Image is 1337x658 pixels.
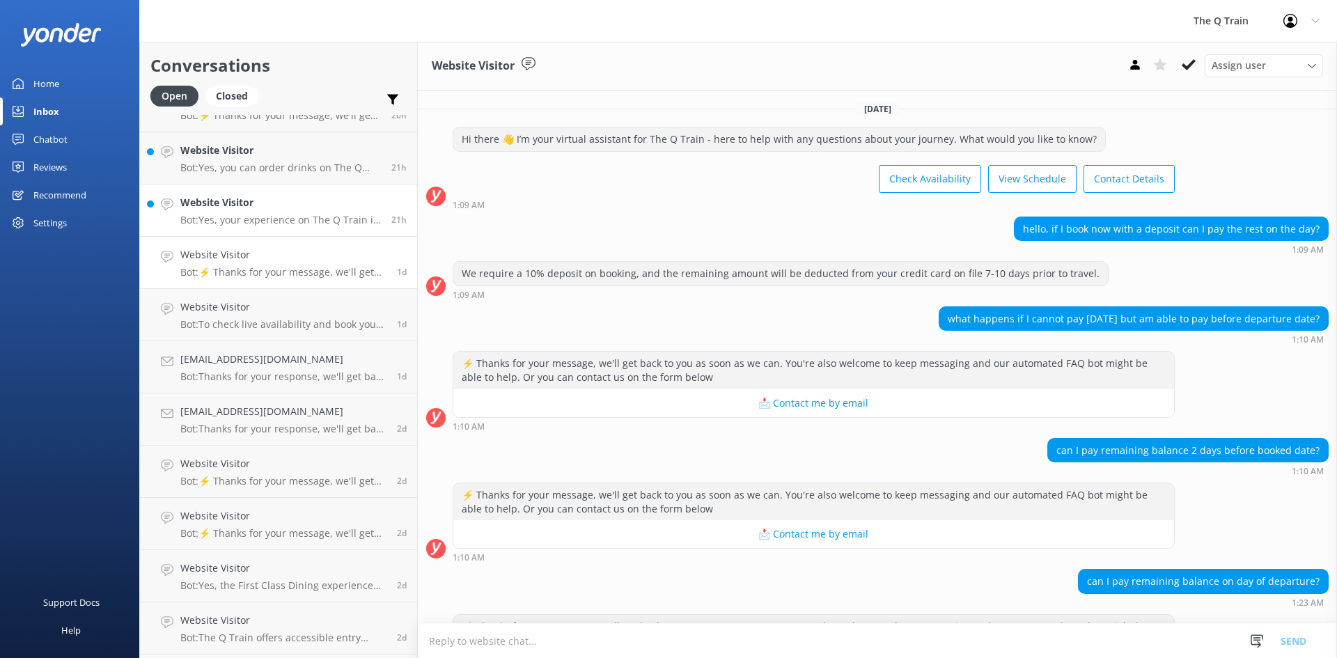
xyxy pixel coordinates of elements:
[453,552,1175,562] div: 01:10am 10-Aug-2025 (UTC +10:00) Australia/Sydney
[140,341,417,393] a: [EMAIL_ADDRESS][DOMAIN_NAME]Bot:Thanks for your response, we'll get back to you as soon as we can...
[879,165,981,193] button: Check Availability
[1205,54,1323,77] div: Assign User
[453,262,1108,285] div: We require a 10% deposit on booking, and the remaining amount will be deducted from your credit c...
[453,200,1175,210] div: 01:09am 10-Aug-2025 (UTC +10:00) Australia/Sydney
[180,527,386,540] p: Bot: ⚡ Thanks for your message, we'll get back to you as soon as we can. You're also welcome to k...
[140,185,417,237] a: Website VisitorBot:Yes, your experience on The Q Train is a return journey. The train will have y...
[397,423,407,434] span: 09:37pm 08-Aug-2025 (UTC +10:00) Australia/Sydney
[1292,336,1324,344] strong: 1:10 AM
[180,404,386,419] h4: [EMAIL_ADDRESS][DOMAIN_NAME]
[988,165,1077,193] button: View Schedule
[453,352,1174,389] div: ⚡ Thanks for your message, we'll get back to you as soon as we can. You're also welcome to keep m...
[180,195,381,210] h4: Website Visitor
[391,109,407,121] span: 12:33pm 10-Aug-2025 (UTC +10:00) Australia/Sydney
[205,88,265,103] a: Closed
[397,579,407,591] span: 11:43am 08-Aug-2025 (UTC +10:00) Australia/Sydney
[140,602,417,655] a: Website VisitorBot:The Q Train offers accessible entry ramps, large print and braille menus, audi...
[432,57,515,75] h3: Website Visitor
[180,109,381,122] p: Bot: ⚡ Thanks for your message, we'll get back to you as soon as we can. You're also welcome to k...
[180,214,381,226] p: Bot: Yes, your experience on The Q Train is a return journey. The train will have you back at [GE...
[140,289,417,341] a: Website VisitorBot:To check live availability and book your experience, please click [URL][DOMAIN...
[453,389,1174,417] button: 📩 Contact me by email
[180,508,386,524] h4: Website Visitor
[180,318,386,331] p: Bot: To check live availability and book your experience, please click [URL][DOMAIN_NAME].
[453,291,485,299] strong: 1:09 AM
[1015,217,1328,241] div: hello, if I book now with a deposit can I pay the rest on the day?
[180,475,386,487] p: Bot: ⚡ Thanks for your message, we'll get back to you as soon as we can. You're also welcome to k...
[453,290,1109,299] div: 01:09am 10-Aug-2025 (UTC +10:00) Australia/Sydney
[180,352,386,367] h4: [EMAIL_ADDRESS][DOMAIN_NAME]
[1048,439,1328,462] div: can I pay remaining balance 2 days before booked date?
[33,181,86,209] div: Recommend
[180,423,386,435] p: Bot: Thanks for your response, we'll get back to you as soon as we can during opening hours.
[397,475,407,487] span: 01:46pm 08-Aug-2025 (UTC +10:00) Australia/Sydney
[150,52,407,79] h2: Conversations
[180,299,386,315] h4: Website Visitor
[61,616,81,644] div: Help
[397,370,407,382] span: 10:29am 09-Aug-2025 (UTC +10:00) Australia/Sydney
[140,132,417,185] a: Website VisitorBot:Yes, you can order drinks on The Q Train. Our drinks menu features a curated s...
[453,520,1174,548] button: 📩 Contact me by email
[140,550,417,602] a: Website VisitorBot:Yes, the First Class Dining experience includes matched drinks with your meal....
[33,125,68,153] div: Chatbot
[140,498,417,550] a: Website VisitorBot:⚡ Thanks for your message, we'll get back to you as soon as we can. You're als...
[140,237,417,289] a: Website VisitorBot:⚡ Thanks for your message, we'll get back to you as soon as we can. You're als...
[205,86,258,107] div: Closed
[33,70,59,97] div: Home
[180,247,386,263] h4: Website Visitor
[391,162,407,173] span: 11:58am 10-Aug-2025 (UTC +10:00) Australia/Sydney
[180,370,386,383] p: Bot: Thanks for your response, we'll get back to you as soon as we can during opening hours.
[453,201,485,210] strong: 1:09 AM
[1079,570,1328,593] div: can I pay remaining balance on day of departure?
[453,483,1174,520] div: ⚡ Thanks for your message, we'll get back to you as soon as we can. You're also welcome to keep m...
[140,446,417,498] a: Website VisitorBot:⚡ Thanks for your message, we'll get back to you as soon as we can. You're als...
[856,103,900,115] span: [DATE]
[140,393,417,446] a: [EMAIL_ADDRESS][DOMAIN_NAME]Bot:Thanks for your response, we'll get back to you as soon as we can...
[180,632,386,644] p: Bot: The Q Train offers accessible entry ramps, large print and braille menus, audio guides, and ...
[453,615,1174,652] div: ⚡ Thanks for your message, we'll get back to you as soon as we can. You're also welcome to keep m...
[453,423,485,431] strong: 1:10 AM
[397,527,407,539] span: 12:59pm 08-Aug-2025 (UTC +10:00) Australia/Sydney
[1212,58,1266,73] span: Assign user
[1078,597,1329,607] div: 01:23am 10-Aug-2025 (UTC +10:00) Australia/Sydney
[1047,466,1329,476] div: 01:10am 10-Aug-2025 (UTC +10:00) Australia/Sydney
[1014,244,1329,254] div: 01:09am 10-Aug-2025 (UTC +10:00) Australia/Sydney
[397,266,407,278] span: 01:23am 10-Aug-2025 (UTC +10:00) Australia/Sydney
[180,579,386,592] p: Bot: Yes, the First Class Dining experience includes matched drinks with your meal. Additional dr...
[397,318,407,330] span: 12:43pm 09-Aug-2025 (UTC +10:00) Australia/Sydney
[21,23,101,46] img: yonder-white-logo.png
[33,97,59,125] div: Inbox
[180,162,381,174] p: Bot: Yes, you can order drinks on The Q Train. Our drinks menu features a curated selection of lo...
[33,209,67,237] div: Settings
[150,86,198,107] div: Open
[453,554,485,562] strong: 1:10 AM
[43,588,100,616] div: Support Docs
[453,421,1175,431] div: 01:10am 10-Aug-2025 (UTC +10:00) Australia/Sydney
[180,561,386,576] h4: Website Visitor
[391,214,407,226] span: 11:20am 10-Aug-2025 (UTC +10:00) Australia/Sydney
[1084,165,1175,193] button: Contact Details
[1292,599,1324,607] strong: 1:23 AM
[180,266,386,279] p: Bot: ⚡ Thanks for your message, we'll get back to you as soon as we can. You're also welcome to k...
[180,456,386,471] h4: Website Visitor
[939,334,1329,344] div: 01:10am 10-Aug-2025 (UTC +10:00) Australia/Sydney
[939,307,1328,331] div: what happens if I cannot pay [DATE] but am able to pay before departure date?
[1292,467,1324,476] strong: 1:10 AM
[397,632,407,643] span: 09:23am 08-Aug-2025 (UTC +10:00) Australia/Sydney
[180,143,381,158] h4: Website Visitor
[33,153,67,181] div: Reviews
[150,88,205,103] a: Open
[180,613,386,628] h4: Website Visitor
[1292,246,1324,254] strong: 1:09 AM
[453,127,1105,151] div: Hi there 👋 I’m your virtual assistant for The Q Train - here to help with any questions about you...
